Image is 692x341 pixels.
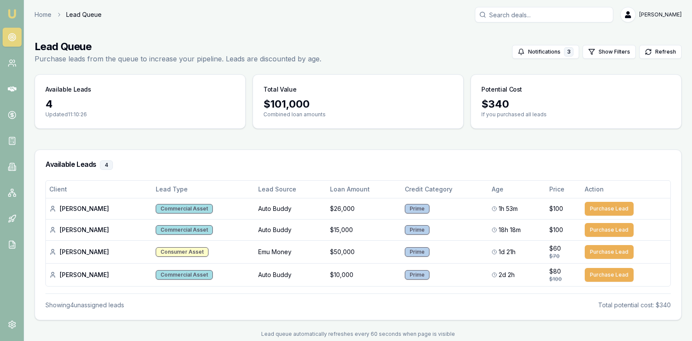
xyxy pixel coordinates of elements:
[255,181,327,198] th: Lead Source
[583,45,636,59] button: Show Filters
[255,198,327,219] td: Auto Buddy
[35,40,321,54] h1: Lead Queue
[45,85,91,94] h3: Available Leads
[499,271,515,279] span: 2d 2h
[156,204,213,214] div: Commercial Asset
[639,11,682,18] span: [PERSON_NAME]
[327,198,401,219] td: $26,000
[405,247,429,257] div: Prime
[481,111,671,118] p: If you purchased all leads
[564,47,573,57] div: 3
[405,270,429,280] div: Prime
[49,248,149,256] div: [PERSON_NAME]
[49,204,149,213] div: [PERSON_NAME]
[35,331,682,338] div: Lead queue automatically refreshes every 60 seconds when page is visible
[156,247,208,257] div: Consumer Asset
[549,276,578,283] div: $100
[100,160,113,170] div: 4
[327,240,401,263] td: $50,000
[549,226,563,234] span: $100
[639,45,682,59] button: Refresh
[549,244,561,253] span: $60
[255,219,327,240] td: Auto Buddy
[499,248,516,256] span: 1d 21h
[263,85,296,94] h3: Total Value
[156,225,213,235] div: Commercial Asset
[263,97,453,111] div: $ 101,000
[263,111,453,118] p: Combined loan amounts
[549,267,561,276] span: $80
[327,181,401,198] th: Loan Amount
[405,225,429,235] div: Prime
[549,204,563,213] span: $100
[49,226,149,234] div: [PERSON_NAME]
[481,97,671,111] div: $ 340
[499,226,521,234] span: 18h 18m
[45,301,124,309] div: Showing 4 unassigned lead s
[45,111,235,118] p: Updated 11:10:26
[546,181,581,198] th: Price
[327,219,401,240] td: $15,000
[7,9,17,19] img: emu-icon-u.png
[35,54,321,64] p: Purchase leads from the queue to increase your pipeline. Leads are discounted by age.
[488,181,546,198] th: Age
[45,97,235,111] div: 4
[585,202,634,216] button: Purchase Lead
[255,240,327,263] td: Emu Money
[549,253,578,260] div: $70
[405,204,429,214] div: Prime
[481,85,522,94] h3: Potential Cost
[49,271,149,279] div: [PERSON_NAME]
[401,181,488,198] th: Credit Category
[327,263,401,286] td: $10,000
[585,223,634,237] button: Purchase Lead
[35,10,102,19] nav: breadcrumb
[585,268,634,282] button: Purchase Lead
[499,204,518,213] span: 1h 53m
[35,10,51,19] a: Home
[46,181,152,198] th: Client
[152,181,255,198] th: Lead Type
[45,160,671,170] h3: Available Leads
[512,45,579,59] button: Notifications3
[66,10,102,19] span: Lead Queue
[598,301,671,309] div: Total potential cost: $340
[585,245,634,259] button: Purchase Lead
[581,181,670,198] th: Action
[255,263,327,286] td: Auto Buddy
[156,270,213,280] div: Commercial Asset
[475,7,613,22] input: Search deals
